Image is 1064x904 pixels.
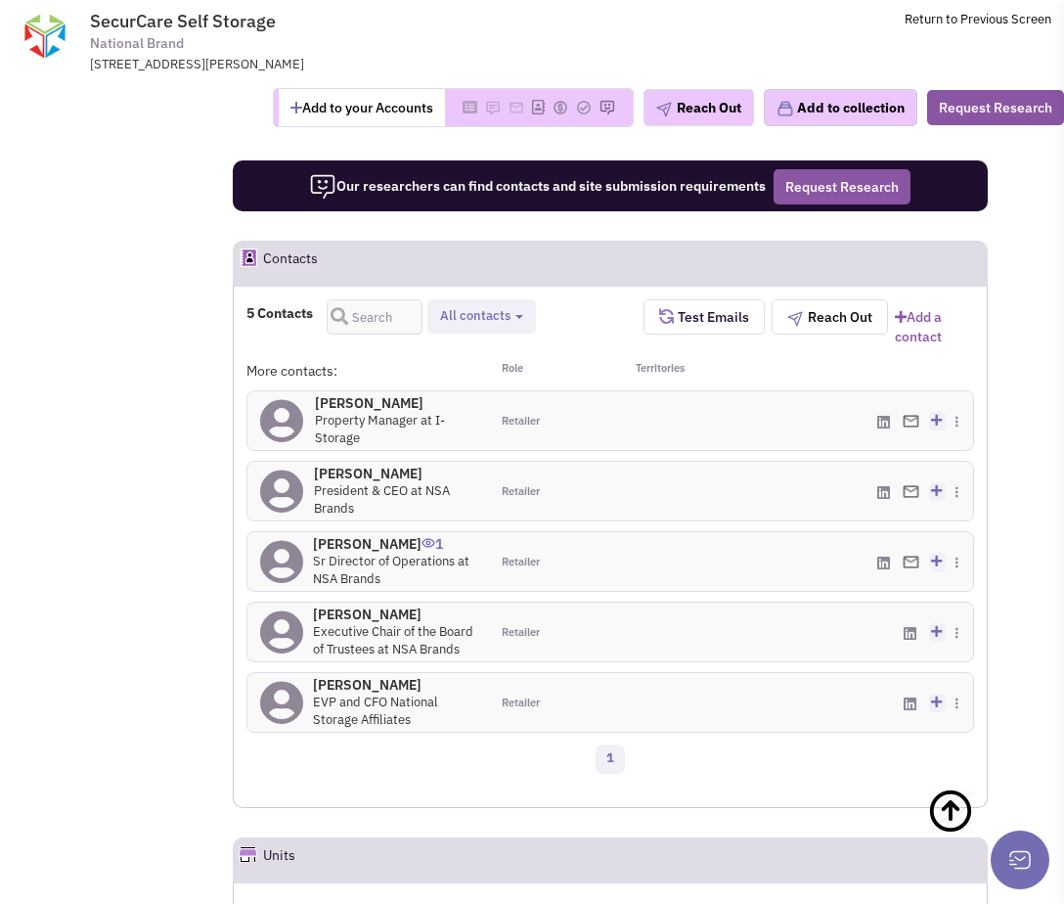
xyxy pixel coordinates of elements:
[90,10,276,32] span: SecurCare Self Storage
[895,307,974,346] a: Add a contact
[502,696,540,711] span: Retailer
[787,311,803,327] img: plane.png
[774,169,910,204] button: Request Research
[502,555,540,570] span: Retailer
[313,553,469,588] span: Sr Director of Operations at NSA Brands
[313,623,473,658] span: Executive Chair of the Board of Trustees at NSA Brands
[776,100,794,117] img: icon-collection-lavender.png
[313,676,476,694] h4: [PERSON_NAME]
[553,100,568,115] img: Please add to your accounts
[434,306,529,327] button: All contacts
[656,102,672,117] img: plane.png
[309,173,336,201] img: icon-researcher-20.png
[279,89,445,126] button: Add to your Accounts
[772,299,888,335] button: Reach Out
[313,606,476,623] h4: [PERSON_NAME]
[509,100,524,115] img: Please add to your accounts
[309,177,766,195] span: Our researchers can find contacts and site submission requirements
[596,745,625,774] a: 1
[263,838,295,881] h2: Units
[502,625,540,641] span: Retailer
[314,465,476,482] h4: [PERSON_NAME]
[313,694,438,729] span: EVP and CFO National Storage Affiliates
[502,414,540,429] span: Retailer
[643,299,765,335] button: Test Emails
[489,361,610,381] div: Role
[674,308,749,326] span: Test Emails
[314,482,450,518] span: President & CEO at NSA Brands
[421,520,443,553] span: 1
[246,304,313,322] h4: 5 Contacts
[643,89,754,126] button: Reach Out
[927,768,1025,895] a: Back To Top
[90,33,184,54] span: National Brand
[485,100,501,115] img: Please add to your accounts
[576,100,592,115] img: Please add to your accounts
[610,361,731,381] div: Territories
[421,538,435,548] img: icon-UserInteraction.png
[903,556,919,568] img: Email%20Icon.png
[903,415,919,428] img: Email%20Icon.png
[927,90,1064,125] button: Request Research
[315,394,476,412] h4: [PERSON_NAME]
[90,56,600,74] div: [STREET_ADDRESS][PERSON_NAME]
[440,307,510,324] span: All contacts
[764,89,917,126] button: Add to collection
[246,361,489,381] div: More contacts:
[903,485,919,498] img: Email%20Icon.png
[315,412,445,447] span: Property Manager at I-Storage
[905,11,1051,27] a: Return to Previous Screen
[599,100,615,115] img: Please add to your accounts
[313,535,476,553] h4: [PERSON_NAME]
[327,299,422,335] input: Search
[263,242,318,285] h2: Contacts
[502,484,540,500] span: Retailer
